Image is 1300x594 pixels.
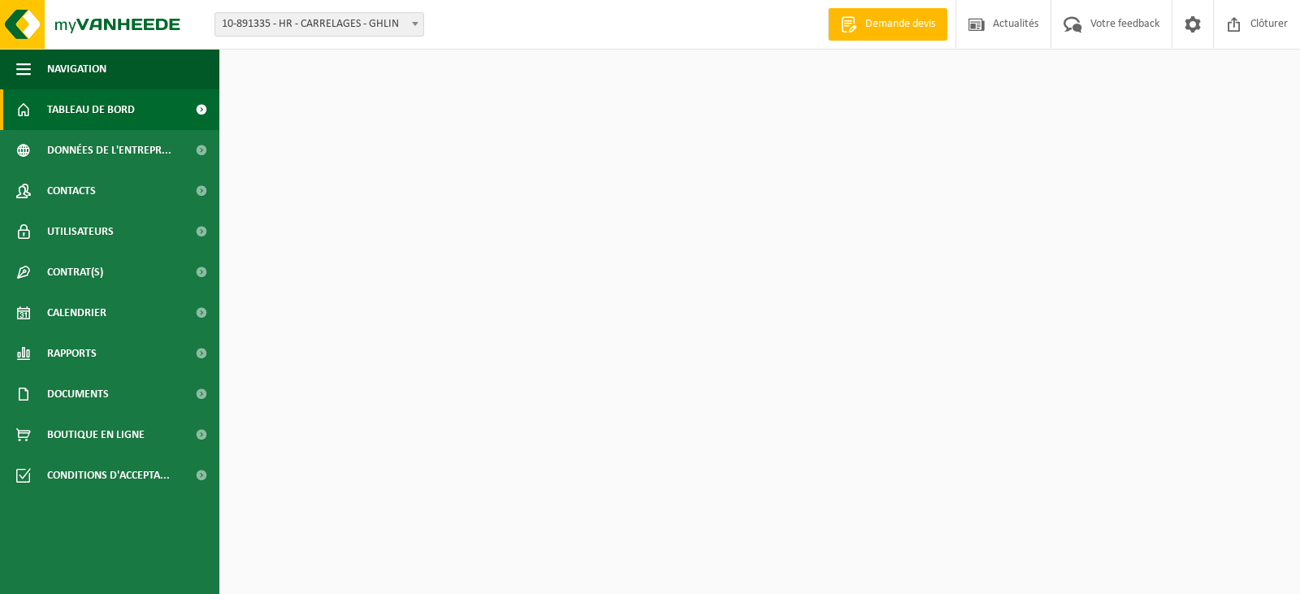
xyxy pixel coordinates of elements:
[47,414,145,455] span: Boutique en ligne
[47,211,114,252] span: Utilisateurs
[214,12,424,37] span: 10-891335 - HR - CARRELAGES - GHLIN
[47,374,109,414] span: Documents
[828,8,947,41] a: Demande devis
[47,293,106,333] span: Calendrier
[47,89,135,130] span: Tableau de bord
[215,13,423,36] span: 10-891335 - HR - CARRELAGES - GHLIN
[861,16,939,33] span: Demande devis
[47,130,171,171] span: Données de l'entrepr...
[47,455,170,496] span: Conditions d'accepta...
[47,49,106,89] span: Navigation
[47,171,96,211] span: Contacts
[47,252,103,293] span: Contrat(s)
[47,333,97,374] span: Rapports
